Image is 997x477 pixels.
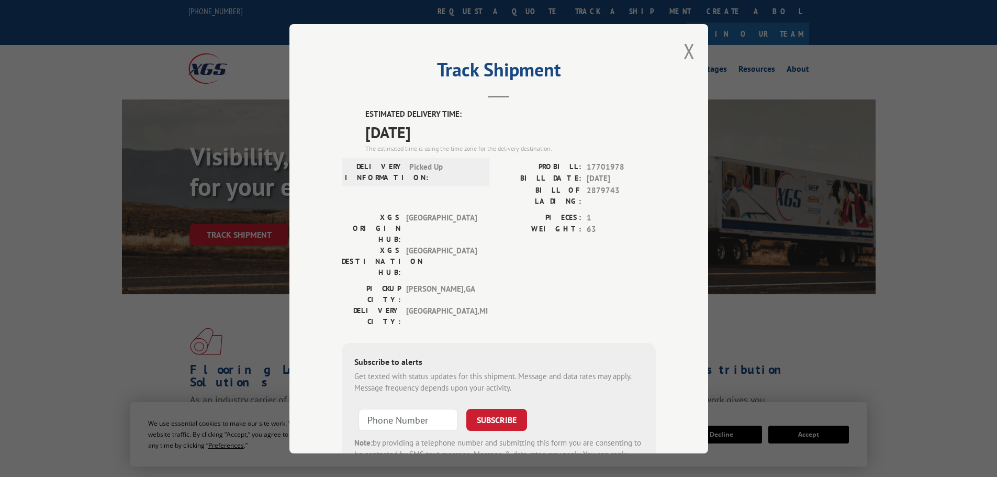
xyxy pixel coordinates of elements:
[409,161,480,183] span: Picked Up
[406,245,477,278] span: [GEOGRAPHIC_DATA]
[354,370,643,394] div: Get texted with status updates for this shipment. Message and data rates may apply. Message frequ...
[365,108,656,120] label: ESTIMATED DELIVERY TIME:
[406,212,477,245] span: [GEOGRAPHIC_DATA]
[587,161,656,173] span: 17701978
[587,212,656,224] span: 1
[365,143,656,153] div: The estimated time is using the time zone for the delivery destination.
[587,224,656,236] span: 63
[499,212,581,224] label: PIECES:
[587,184,656,206] span: 2879743
[587,173,656,185] span: [DATE]
[466,408,527,430] button: SUBSCRIBE
[354,437,373,447] strong: Note:
[342,62,656,82] h2: Track Shipment
[365,120,656,143] span: [DATE]
[342,212,401,245] label: XGS ORIGIN HUB:
[684,37,695,65] button: Close modal
[406,305,477,327] span: [GEOGRAPHIC_DATA] , MI
[342,245,401,278] label: XGS DESTINATION HUB:
[342,305,401,327] label: DELIVERY CITY:
[406,283,477,305] span: [PERSON_NAME] , GA
[499,173,581,185] label: BILL DATE:
[499,184,581,206] label: BILL OF LADING:
[345,161,404,183] label: DELIVERY INFORMATION:
[342,283,401,305] label: PICKUP CITY:
[359,408,458,430] input: Phone Number
[354,437,643,472] div: by providing a telephone number and submitting this form you are consenting to be contacted by SM...
[354,355,643,370] div: Subscribe to alerts
[499,161,581,173] label: PROBILL:
[499,224,581,236] label: WEIGHT:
